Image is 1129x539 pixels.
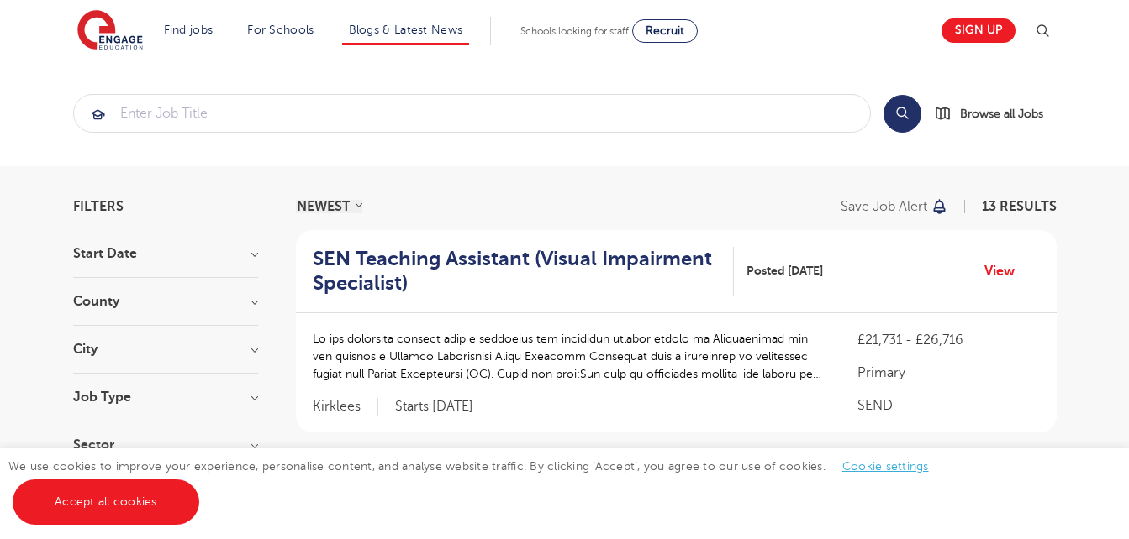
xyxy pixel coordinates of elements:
p: Primary [857,363,1039,383]
a: View [984,260,1027,282]
button: Search [884,95,921,133]
a: For Schools [247,24,314,36]
span: 13 RESULTS [982,199,1057,214]
a: Browse all Jobs [935,104,1057,123]
span: Recruit [646,24,684,37]
span: Filters [73,200,124,213]
button: Save job alert [841,200,949,213]
a: Sign up [942,18,1016,43]
span: We use cookies to improve your experience, personalise content, and analyse website traffic. By c... [8,460,946,508]
h3: County [73,295,258,308]
p: SEND [857,395,1039,416]
p: Save job alert [841,200,927,213]
div: Submit [73,94,871,133]
input: Submit [74,95,870,132]
a: Accept all cookies [13,479,199,525]
h3: Job Type [73,390,258,404]
a: Find jobs [164,24,214,36]
span: Schools looking for staff [520,25,629,37]
h3: Start Date [73,247,258,260]
a: SEN Teaching Assistant (Visual Impairment Specialist) [313,247,734,296]
a: Cookie settings [842,460,929,473]
p: Starts [DATE] [395,398,473,416]
a: Recruit [632,19,698,43]
p: £21,731 - £26,716 [857,330,1039,350]
a: Blogs & Latest News [349,24,463,36]
p: Lo ips dolorsita consect adip e seddoeius tem incididun utlabor etdolo ma Aliquaenimad min ven qu... [313,330,825,383]
h3: City [73,343,258,356]
span: Kirklees [313,398,378,416]
img: Engage Education [77,10,143,52]
h2: SEN Teaching Assistant (Visual Impairment Specialist) [313,247,720,296]
h3: Sector [73,438,258,452]
span: Browse all Jobs [960,104,1043,123]
span: Posted [DATE] [747,262,823,280]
